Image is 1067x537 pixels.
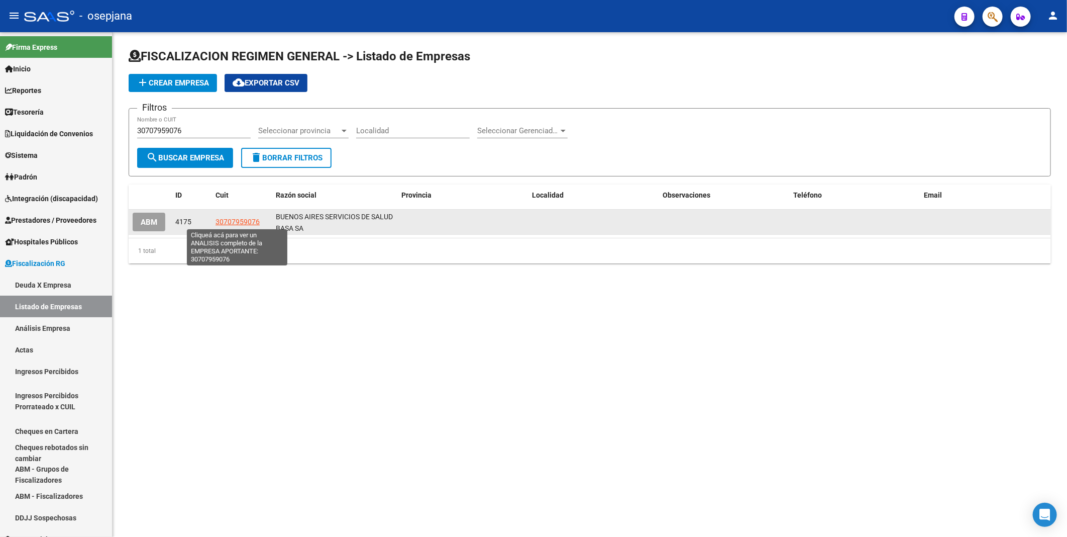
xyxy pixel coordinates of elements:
span: Prestadores / Proveedores [5,215,96,226]
span: ABM [141,218,157,227]
datatable-header-cell: Observaciones [659,185,789,206]
button: Borrar Filtros [241,148,332,168]
span: Exportar CSV [233,78,299,87]
span: Inicio [5,63,31,74]
mat-icon: add [137,76,149,88]
span: Sistema [5,150,38,161]
button: Crear Empresa [129,74,217,92]
span: ID [175,191,182,199]
datatable-header-cell: Email [920,185,1051,206]
span: Buscar Empresa [146,153,224,162]
span: 4175 [175,218,191,226]
span: Borrar Filtros [250,153,323,162]
datatable-header-cell: Provincia [397,185,528,206]
span: Provincia [401,191,432,199]
span: Integración (discapacidad) [5,193,98,204]
span: - osepjana [79,5,132,27]
span: Email [924,191,942,199]
span: Cuit [216,191,229,199]
span: Padrón [5,171,37,183]
span: Liquidación de Convenios [5,128,93,139]
span: Localidad [532,191,564,199]
datatable-header-cell: Localidad [528,185,659,206]
mat-icon: delete [250,151,262,163]
mat-icon: cloud_download [233,76,245,88]
mat-icon: search [146,151,158,163]
datatable-header-cell: ID [171,185,211,206]
div: Open Intercom Messenger [1033,503,1057,527]
span: 30707959076 [216,218,260,226]
span: Crear Empresa [137,78,209,87]
button: ABM [133,213,165,231]
span: Seleccionar provincia [258,126,340,135]
h3: Filtros [137,101,172,115]
span: Firma Express [5,42,57,53]
span: Hospitales Públicos [5,236,78,247]
datatable-header-cell: Razón social [272,185,397,206]
span: Reportes [5,85,41,96]
span: Fiscalización RG [5,258,65,269]
span: FISCALIZACION REGIMEN GENERAL -> Listado de Empresas [129,49,470,63]
button: Buscar Empresa [137,148,233,168]
datatable-header-cell: Cuit [211,185,272,206]
span: Observaciones [663,191,710,199]
span: BUENOS AIRES SERVICIOS DE SALUD BASA SA [276,213,393,232]
mat-icon: menu [8,10,20,22]
div: 1 total [129,238,1051,263]
button: Exportar CSV [225,74,307,92]
span: Teléfono [794,191,822,199]
span: Razón social [276,191,316,199]
span: Tesorería [5,107,44,118]
span: Seleccionar Gerenciador [477,126,559,135]
mat-icon: person [1047,10,1059,22]
datatable-header-cell: Teléfono [790,185,920,206]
